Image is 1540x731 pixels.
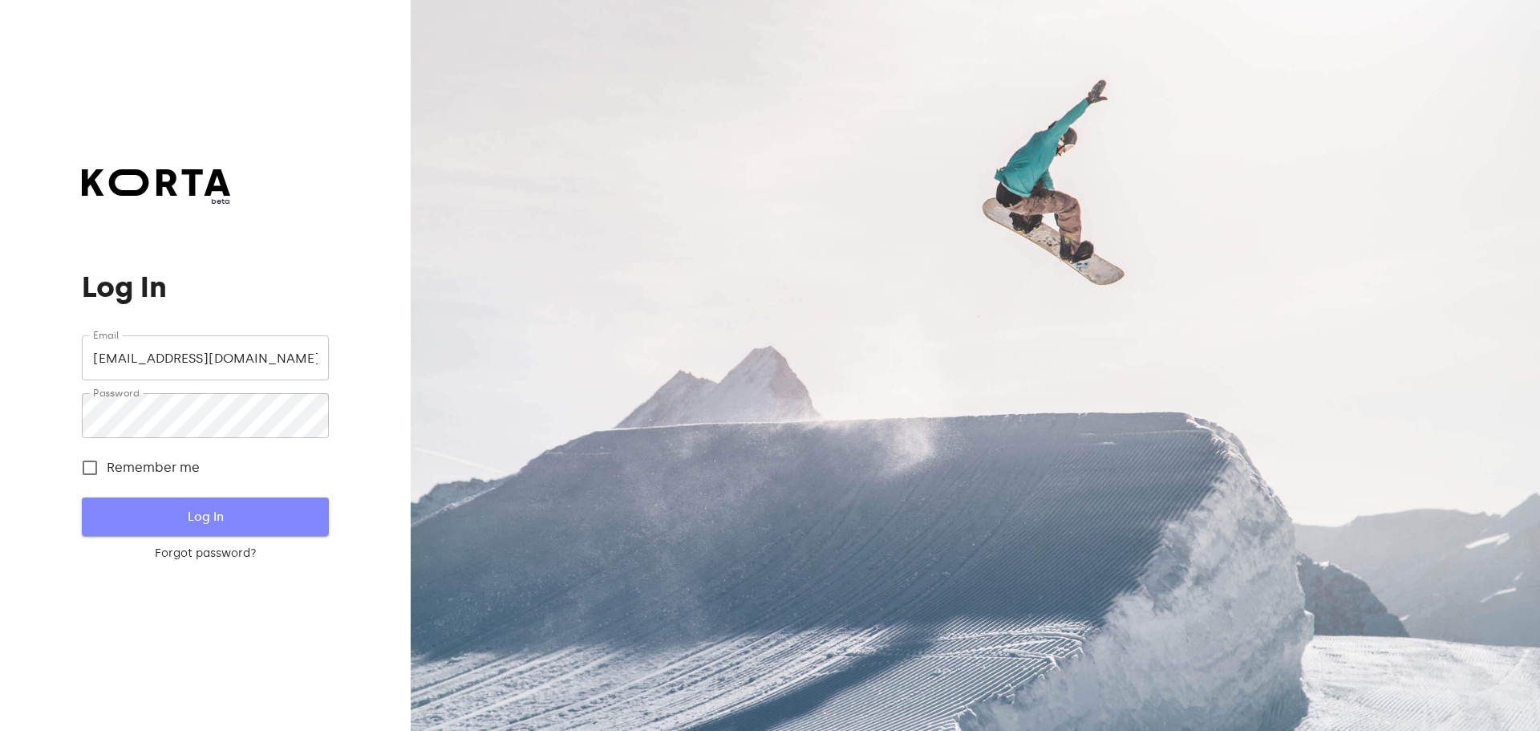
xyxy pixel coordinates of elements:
span: beta [82,196,230,207]
h1: Log In [82,271,328,303]
img: Korta [82,169,230,196]
span: Remember me [107,458,200,477]
a: beta [82,169,230,207]
a: Forgot password? [82,546,328,562]
button: Log In [82,497,328,536]
span: Log In [107,506,302,527]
